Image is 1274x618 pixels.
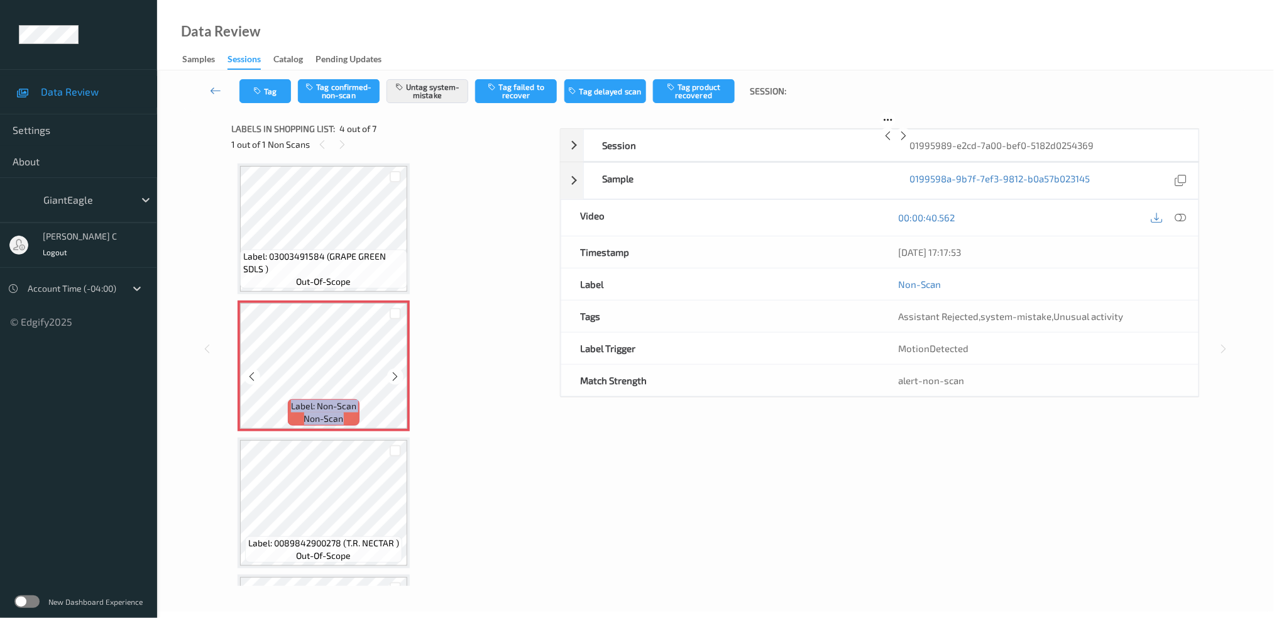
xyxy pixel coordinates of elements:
[561,268,880,300] div: Label
[564,79,646,103] button: Tag delayed scan
[899,211,955,224] a: 00:00:40.562
[228,53,261,70] div: Sessions
[316,53,382,69] div: Pending Updates
[304,412,344,425] span: non-scan
[653,79,735,103] button: Tag product recovered
[182,53,215,69] div: Samples
[899,374,1180,387] div: alert-non-scan
[273,53,303,69] div: Catalog
[910,172,1090,189] a: 0199598a-9b7f-7ef3-9812-b0a57b023145
[561,236,880,268] div: Timestamp
[561,333,880,364] div: Label Trigger
[899,311,1124,322] span: , ,
[231,136,551,152] div: 1 out of 1 Non Scans
[475,79,557,103] button: Tag failed to recover
[243,250,404,275] span: Label: 03003491584 (GRAPE GREEN SDLS )
[231,123,335,135] span: Labels in shopping list:
[899,278,942,290] a: Non-Scan
[248,537,399,549] span: Label: 0089842900278 (T.R. NECTAR )
[880,333,1199,364] div: MotionDetected
[561,162,1199,199] div: Sample0199598a-9b7f-7ef3-9812-b0a57b023145
[228,51,273,70] a: Sessions
[273,51,316,69] a: Catalog
[387,79,468,103] button: Untag system-mistake
[291,400,356,412] span: Label: Non-Scan
[561,301,880,332] div: Tags
[584,130,891,161] div: Session
[182,51,228,69] a: Samples
[981,311,1052,322] span: system-mistake
[750,85,787,97] span: Session:
[899,311,979,322] span: Assistant Rejected
[316,51,394,69] a: Pending Updates
[561,200,880,236] div: Video
[297,275,351,288] span: out-of-scope
[339,123,376,135] span: 4 out of 7
[1054,311,1124,322] span: Unusual activity
[891,130,1199,161] div: 01995989-e2cd-7a00-bef0-5182d0254369
[181,25,260,38] div: Data Review
[239,79,291,103] button: Tag
[298,79,380,103] button: Tag confirmed-non-scan
[899,246,1180,258] div: [DATE] 17:17:53
[297,549,351,562] span: out-of-scope
[561,365,880,396] div: Match Strength
[584,163,891,199] div: Sample
[561,129,1199,162] div: Session01995989-e2cd-7a00-bef0-5182d0254369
